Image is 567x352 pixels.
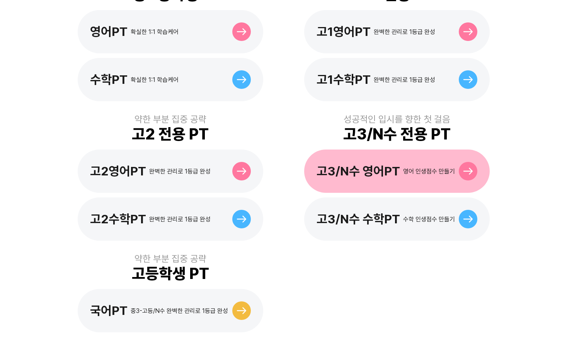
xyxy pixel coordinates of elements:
[344,114,450,125] div: 성공적인 입시를 향한 첫 걸음
[131,28,179,36] div: 확실한 1:1 학습케어
[135,114,206,125] div: 약한 부분 집중 공략
[317,24,371,39] div: 고1영어PT
[131,76,179,83] div: 확실한 1:1 학습케어
[131,307,228,315] div: 중3-고등/N수 완벽한 관리로 1등급 완성
[132,264,209,283] div: 고등학생 PT
[374,28,435,36] div: 완벽한 관리로 1등급 완성
[149,168,211,175] div: 완벽한 관리로 1등급 완성
[90,164,146,179] div: 고2영어PT
[317,212,400,226] div: 고3/N수 수학PT
[90,303,128,318] div: 국어PT
[317,72,371,87] div: 고1수학PT
[90,212,146,226] div: 고2수학PT
[317,164,400,179] div: 고3/N수 영어PT
[374,76,435,83] div: 완벽한 관리로 1등급 완성
[149,216,211,223] div: 완벽한 관리로 1등급 완성
[403,216,455,223] div: 수학 인생점수 만들기
[90,24,128,39] div: 영어PT
[90,72,128,87] div: 수학PT
[132,125,209,143] div: 고2 전용 PT
[343,125,451,143] div: 고3/N수 전용 PT
[135,253,206,264] div: 약한 부분 집중 공략
[403,168,455,175] div: 영어 인생점수 만들기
